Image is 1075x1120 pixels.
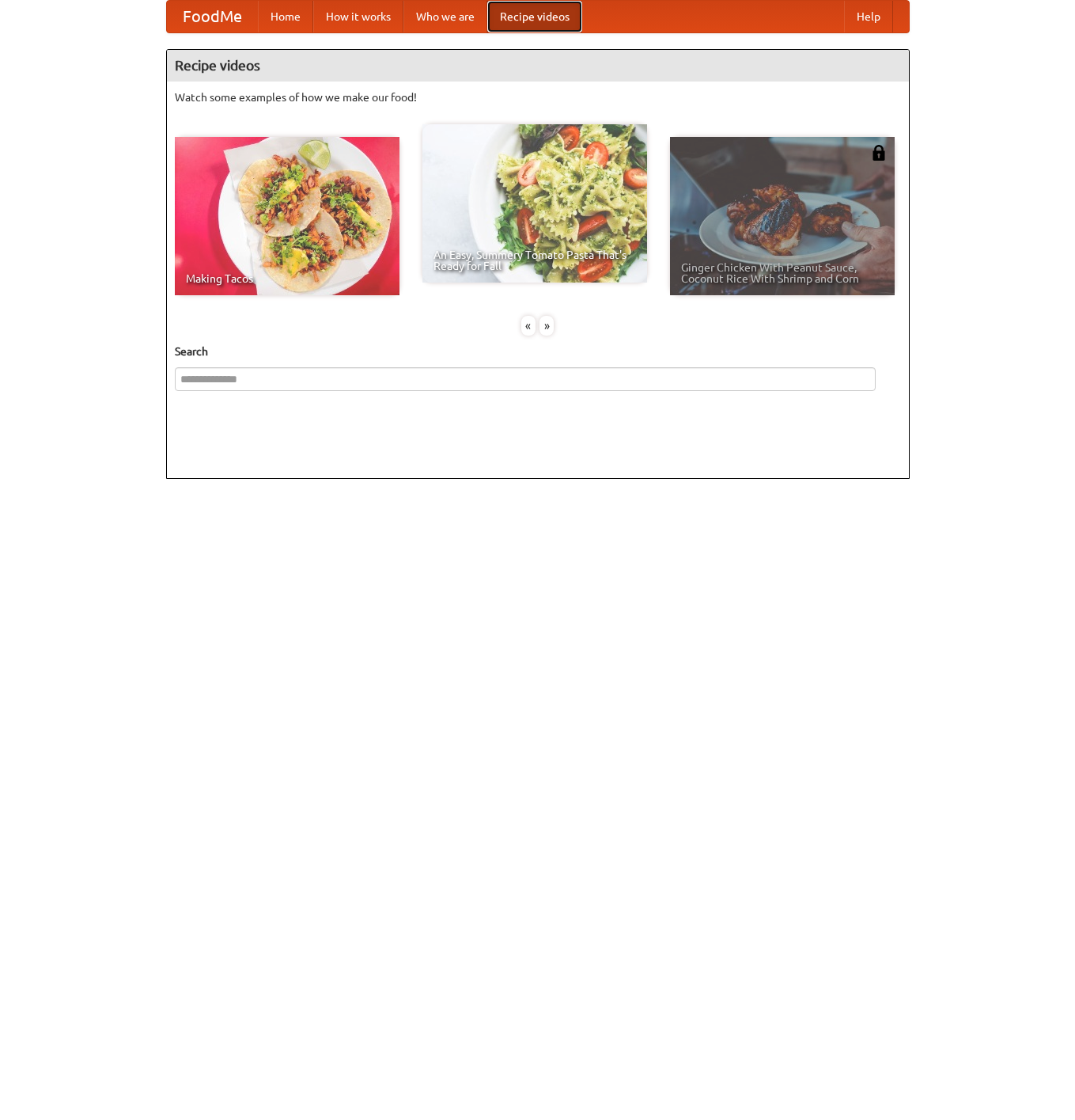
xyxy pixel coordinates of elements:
a: Home [258,1,313,32]
h4: Recipe videos [167,50,909,82]
a: An Easy, Summery Tomato Pasta That's Ready for Fall [422,124,647,283]
div: » [539,316,554,336]
h5: Search [175,344,901,359]
a: Who we are [403,1,487,32]
span: Making Tacos [186,273,388,284]
a: Recipe videos [487,1,582,32]
p: Watch some examples of how we make our food! [175,89,901,105]
img: 483408.png [871,145,887,161]
div: « [521,316,536,336]
a: How it works [313,1,403,32]
span: An Easy, Summery Tomato Pasta That's Ready for Fall [433,249,636,271]
a: Help [844,1,893,32]
a: FoodMe [167,1,258,32]
a: Making Tacos [175,137,399,295]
